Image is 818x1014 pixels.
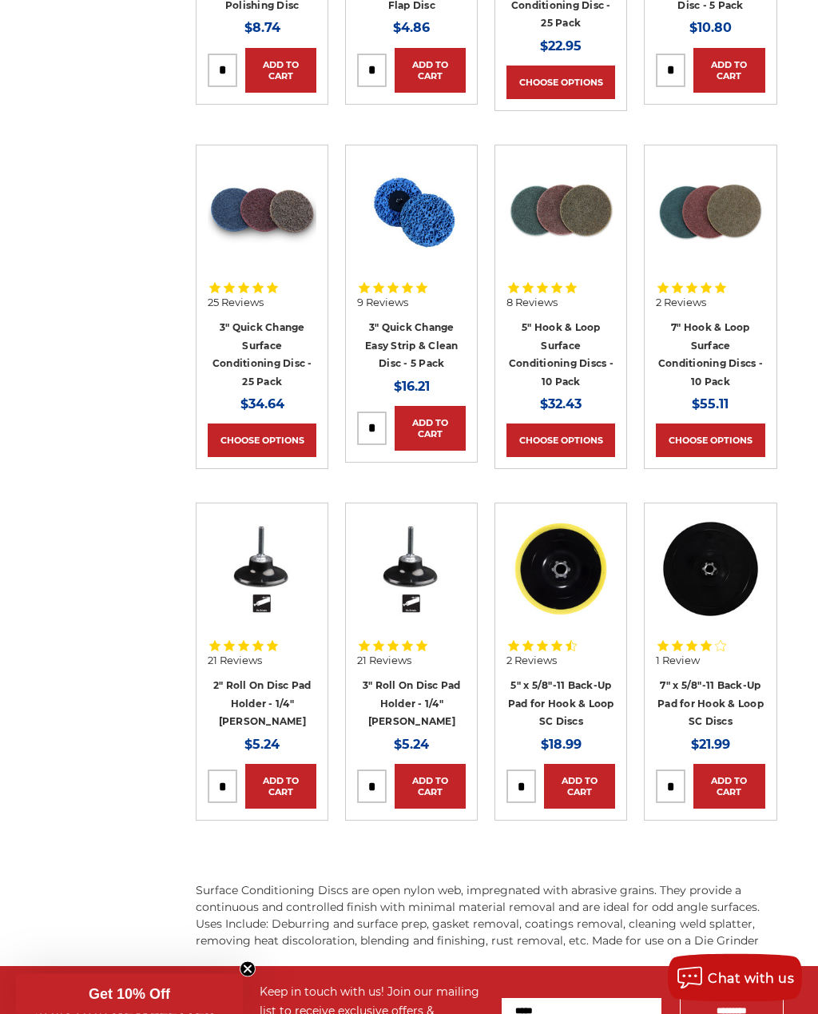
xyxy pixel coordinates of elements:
a: 3" Quick Change Surface Conditioning Disc - 25 Pack [212,322,312,388]
img: 3-inch surface conditioning quick change disc by Black Hawk Abrasives [208,157,316,266]
img: 7" x 5/8"-11 Back-Up Pad for Hook & Loop SC Discs [656,515,764,624]
a: 3" Quick Change Easy Strip & Clean Disc - 5 Pack [365,322,459,370]
a: 5" Hook & Loop Surface Conditioning Discs - 10 Pack [509,322,613,388]
span: 8 Reviews [506,298,558,308]
img: 5" x 5/8"-11 Back-Up Pad for Hook & Loop SC Discs [506,515,615,624]
a: Choose Options [506,66,615,100]
span: $5.24 [394,738,429,753]
a: Choose Options [656,424,764,458]
a: 7" Hook & Loop Surface Conditioning Discs - 10 Pack [658,322,763,388]
img: 3" Roll On Disc Pad Holder - 1/4" Shank [357,515,466,624]
a: 3" Roll On Disc Pad Holder - 1/4" [PERSON_NAME] [363,680,461,728]
a: 2" Roll On Disc Pad Holder - 1/4" [PERSON_NAME] [213,680,312,728]
span: $5.24 [244,738,280,753]
a: Add to Cart [693,765,764,809]
span: Get 10% Off [89,986,170,1002]
img: 7 inch surface conditioning discs [656,157,764,266]
a: 7" x 5/8"-11 Back-Up Pad for Hook & Loop SC Discs [657,680,764,728]
img: 3 inch blue strip it quick change discs by BHA [357,158,466,266]
p: Surface Conditioning Discs are open nylon web, impregnated with abrasive grains. They provide a c... [196,883,776,950]
a: Add to Cart [395,765,466,809]
button: Chat with us [668,954,802,1002]
div: Get 10% OffClose teaser [16,974,243,1014]
span: $55.11 [692,397,729,412]
a: Choose Options [208,424,316,458]
span: $22.95 [540,39,582,54]
img: 2" Roll On Disc Pad Holder - 1/4" Shank [208,515,316,624]
span: Chat with us [708,971,794,986]
span: $16.21 [394,380,430,395]
span: $18.99 [541,738,582,753]
img: 5 inch surface conditioning discs [506,157,615,266]
a: Add to Cart [544,765,615,809]
span: $32.43 [540,397,582,412]
a: Add to Cart [245,765,316,809]
span: 2 Reviews [506,656,557,666]
span: 21 Reviews [208,656,262,666]
a: 3 inch blue strip it quick change discs by BHA [357,157,466,266]
span: $8.74 [244,21,280,36]
span: 2 Reviews [656,298,706,308]
a: 5" x 5/8"-11 Back-Up Pad for Hook & Loop SC Discs [508,680,614,728]
span: 25 Reviews [208,298,264,308]
span: $34.64 [240,397,284,412]
a: Add to Cart [395,407,466,451]
span: 9 Reviews [357,298,408,308]
a: Add to Cart [245,49,316,93]
a: Add to Cart [693,49,764,93]
span: $4.86 [393,21,430,36]
span: $21.99 [691,738,730,753]
span: 21 Reviews [357,656,411,666]
span: 1 Review [656,656,700,666]
a: Add to Cart [395,49,466,93]
span: $10.80 [689,21,732,36]
a: Choose Options [506,424,615,458]
button: Close teaser [240,961,256,977]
